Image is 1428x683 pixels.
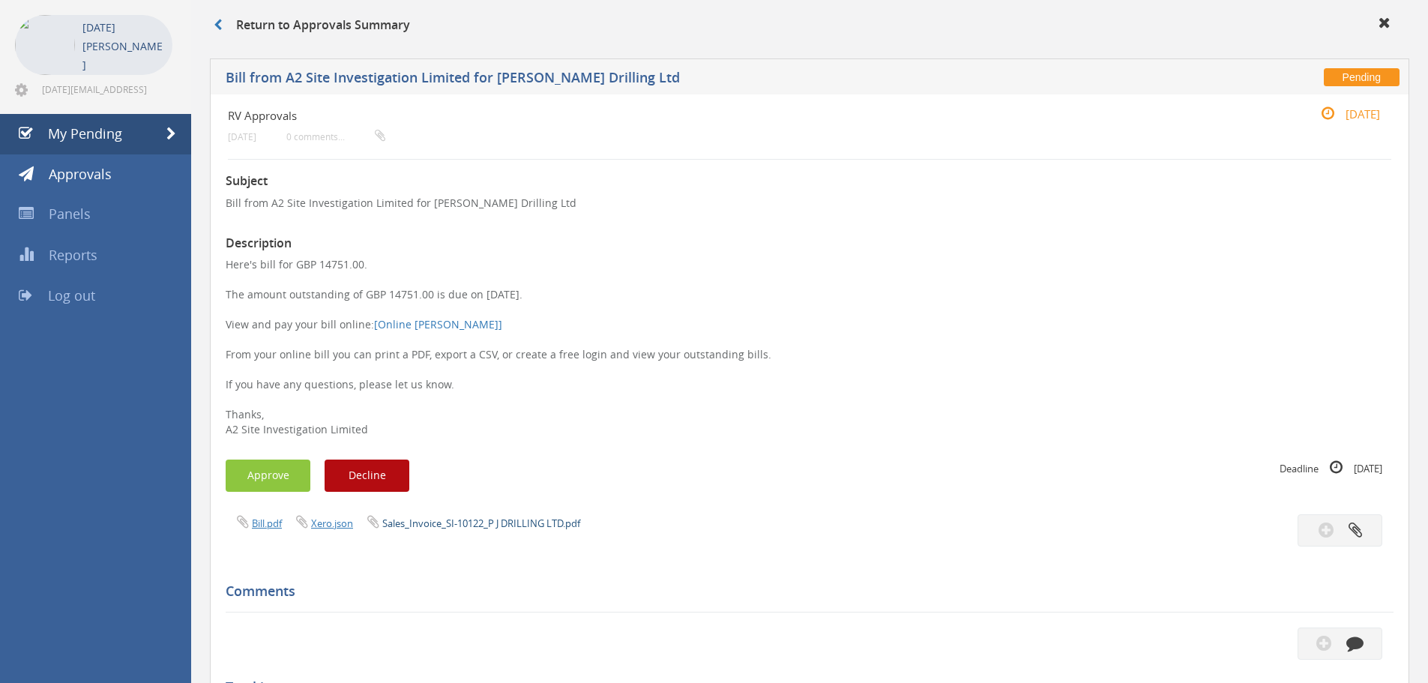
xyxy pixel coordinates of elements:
[48,124,122,142] span: My Pending
[228,109,1197,122] h4: RV Approvals
[226,237,1394,250] h3: Description
[252,517,282,530] a: Bill.pdf
[49,246,97,264] span: Reports
[82,18,165,74] p: [DATE][PERSON_NAME]
[382,517,580,530] a: Sales_Invoice_SI-10122_P J DRILLING LTD.pdf
[1305,106,1380,122] small: [DATE]
[226,460,310,492] button: Approve
[286,131,385,142] small: 0 comments...
[226,584,1382,599] h5: Comments
[214,19,410,32] h3: Return to Approvals Summary
[49,165,112,183] span: Approvals
[49,205,91,223] span: Panels
[1324,68,1400,86] span: Pending
[311,517,353,530] a: Xero.json
[228,131,256,142] small: [DATE]
[48,286,95,304] span: Log out
[226,175,1394,188] h3: Subject
[374,317,502,331] a: [Online [PERSON_NAME]]
[226,257,1394,437] p: Here's bill for GBP 14751.00. The amount outstanding of GBP 14751.00 is due on [DATE]. View and p...
[226,70,1046,89] h5: Bill from A2 Site Investigation Limited for [PERSON_NAME] Drilling Ltd
[325,460,409,492] button: Decline
[1280,460,1382,476] small: Deadline [DATE]
[42,83,169,95] span: [DATE][EMAIL_ADDRESS][PERSON_NAME][DOMAIN_NAME]
[226,196,1394,211] p: Bill from A2 Site Investigation Limited for [PERSON_NAME] Drilling Ltd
